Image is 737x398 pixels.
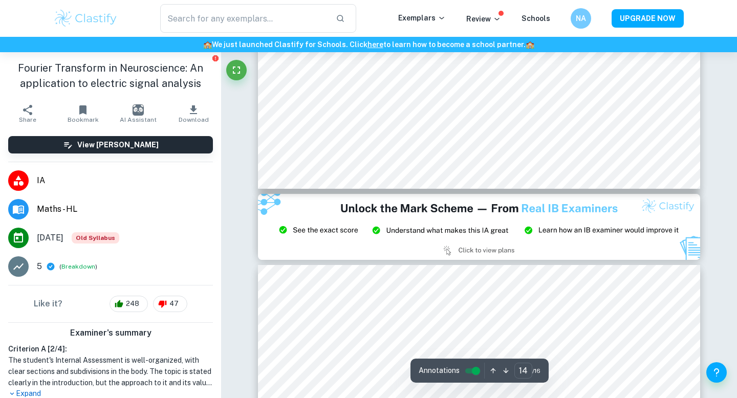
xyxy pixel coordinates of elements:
[72,232,119,244] span: Old Syllabus
[203,40,212,49] span: 🏫
[522,14,550,23] a: Schools
[526,40,534,49] span: 🏫
[367,40,383,49] a: here
[179,116,209,123] span: Download
[77,139,159,150] h6: View [PERSON_NAME]
[4,327,217,339] h6: Examiner's summary
[153,296,187,312] div: 47
[72,232,119,244] div: Although this IA is written for the old math syllabus (last exam in November 2020), the current I...
[258,194,700,260] img: Ad
[706,362,727,383] button: Help and Feedback
[37,232,63,244] span: [DATE]
[532,366,540,375] span: / 16
[55,99,111,128] button: Bookmark
[398,12,446,24] p: Exemplars
[59,262,97,272] span: ( )
[226,60,247,80] button: Fullscreen
[8,60,213,91] h1: Fourier Transform in Neuroscience: An application to electric signal analysis
[133,104,144,116] img: AI Assistant
[166,99,221,128] button: Download
[37,260,42,273] p: 5
[19,116,36,123] span: Share
[575,13,587,24] h6: NA
[612,9,684,28] button: UPGRADE NOW
[211,54,219,62] button: Report issue
[160,4,328,33] input: Search for any exemplars...
[120,116,157,123] span: AI Assistant
[2,39,735,50] h6: We just launched Clastify for Schools. Click to learn how to become a school partner.
[8,355,213,388] h1: The student's Internal Assessment is well-organized, with clear sections and subdivisions in the ...
[120,299,145,309] span: 248
[61,262,95,271] button: Breakdown
[34,298,62,310] h6: Like it?
[466,13,501,25] p: Review
[111,99,166,128] button: AI Assistant
[8,136,213,153] button: View [PERSON_NAME]
[37,174,213,187] span: IA
[419,365,460,376] span: Annotations
[164,299,184,309] span: 47
[53,8,118,29] img: Clastify logo
[110,296,148,312] div: 248
[68,116,99,123] span: Bookmark
[37,203,213,215] span: Maths - HL
[571,8,591,29] button: NA
[8,343,213,355] h6: Criterion A [ 2 / 4 ]:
